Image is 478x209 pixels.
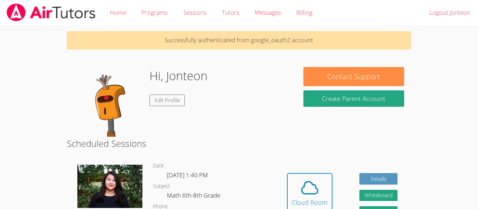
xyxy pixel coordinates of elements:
a: Details [359,173,398,185]
button: Create Parent Account [303,90,404,107]
span: Messages [255,8,281,16]
img: IMG_0561.jpeg [77,165,142,208]
button: Contact Support [303,67,404,86]
span: [DATE] 1:40 PM [167,171,208,179]
button: Whiteboard [359,190,398,201]
dd: Math 6th-8th Grade [167,191,222,202]
dt: Date [153,162,164,170]
h2: Scheduled Sessions [67,137,411,150]
img: default.png [74,67,144,137]
dt: Subject [153,182,170,191]
img: airtutors_banner-c4298cdbf04f3fff15de1276eac7730deb9818008684d7c2e4769d2f7ddbe033.png [6,3,96,21]
div: Cloud Room [292,197,328,207]
a: Edit Profile [149,95,185,106]
h1: Hi, Jonteon [149,67,208,85]
p: Successfully authenticated from google_oauth2 account [67,31,411,50]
